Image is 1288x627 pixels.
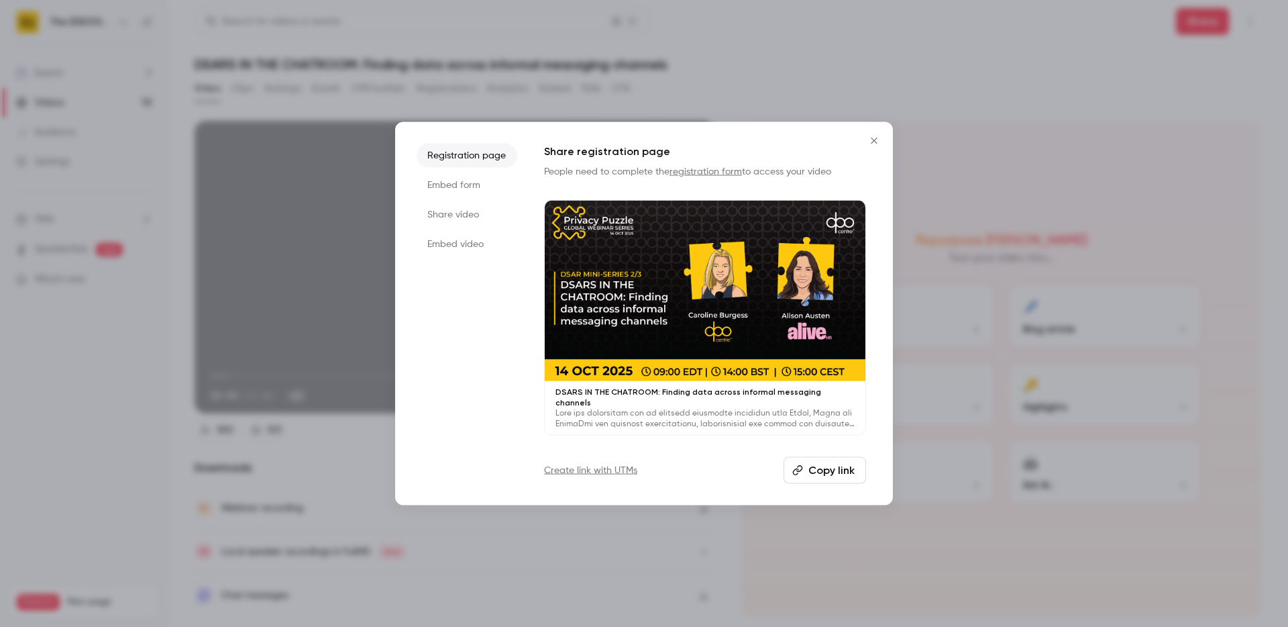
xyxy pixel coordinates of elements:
[555,386,855,407] p: DSARS IN THE CHATROOM: Finding data across informal messaging channels
[544,144,866,160] h1: Share registration page
[555,407,855,429] p: Lore ips dolorsitam con ad elitsedd eiusmodte incididun utla Etdol, Magna ali EnimaDmi ven quisno...
[417,203,517,227] li: Share video
[417,144,517,168] li: Registration page
[784,456,866,483] button: Copy link
[544,200,866,436] a: DSARS IN THE CHATROOM: Finding data across informal messaging channelsLore ips dolorsitam con ad ...
[417,173,517,197] li: Embed form
[544,463,637,477] a: Create link with UTMs
[544,165,866,179] p: People need to complete the to access your video
[669,167,742,177] a: registration form
[861,128,888,154] button: Close
[417,232,517,256] li: Embed video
